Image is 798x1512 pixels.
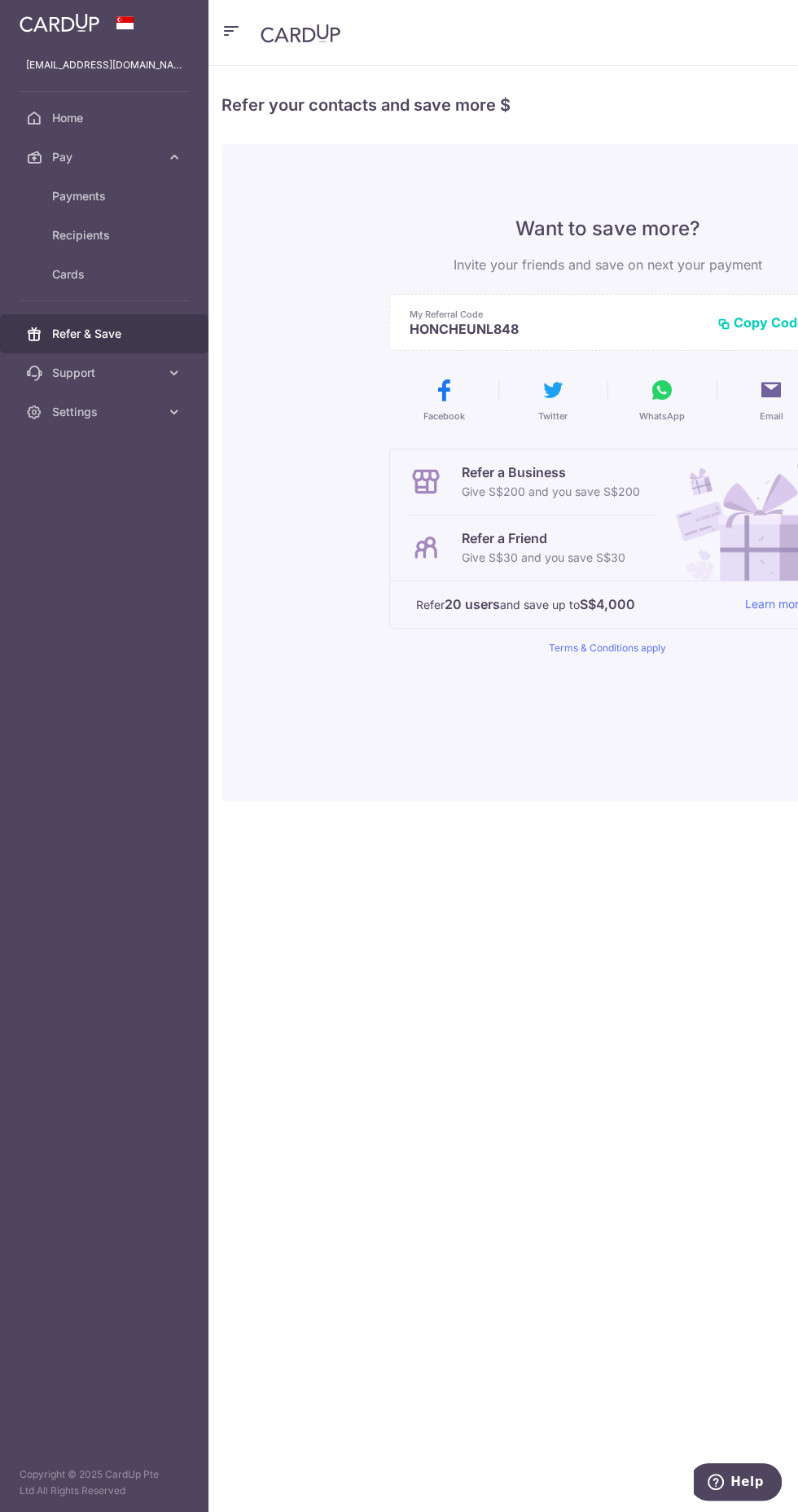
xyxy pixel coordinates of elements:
[694,1463,782,1504] iframe: Opens a widget where you can find more information
[52,266,160,283] span: Cards
[760,410,783,423] span: Email
[52,404,160,420] span: Settings
[614,377,710,423] button: WhatsApp
[26,57,182,73] p: [EMAIL_ADDRESS][DOMAIN_NAME]
[37,11,70,26] span: Help
[52,110,160,126] span: Home
[396,377,492,423] button: Facebook
[580,594,635,614] strong: S$4,000
[462,462,640,482] p: Refer a Business
[416,594,732,615] p: Refer and save up to
[410,308,704,321] p: My Referral Code
[538,410,568,423] span: Twitter
[549,642,666,654] a: Terms & Conditions apply
[52,365,160,381] span: Support
[462,548,625,568] p: Give S$30 and you save S$30
[52,227,160,243] span: Recipients
[52,326,160,342] span: Refer & Save
[20,13,99,33] img: CardUp
[52,149,160,165] span: Pay
[445,594,500,614] strong: 20 users
[52,188,160,204] span: Payments
[410,321,704,337] p: HONCHEUNL848
[505,377,601,423] button: Twitter
[462,482,640,502] p: Give S$200 and you save S$200
[423,410,465,423] span: Facebook
[639,410,685,423] span: WhatsApp
[261,24,340,43] img: CardUp
[462,528,625,548] p: Refer a Friend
